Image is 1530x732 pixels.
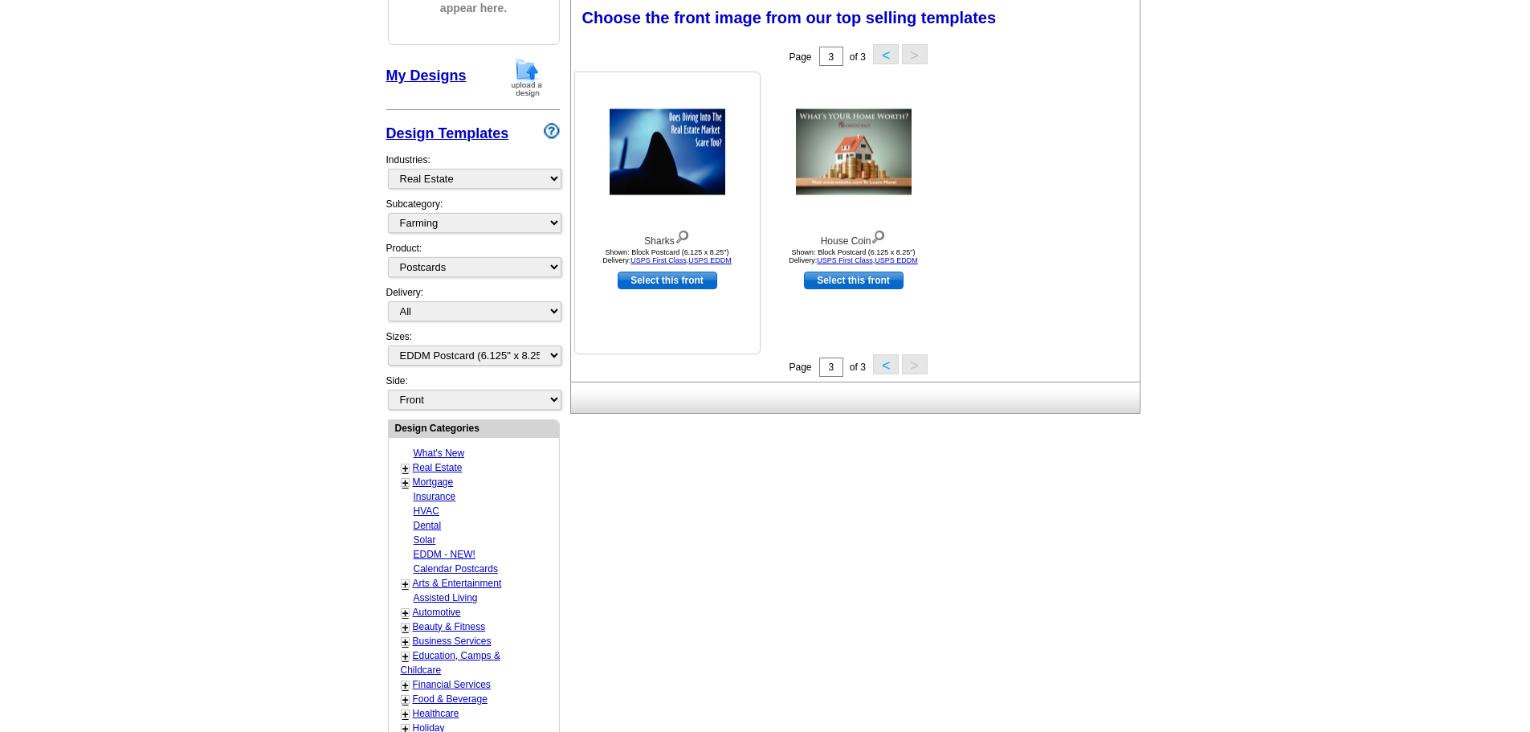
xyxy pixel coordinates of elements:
[618,272,717,289] a: use this design
[413,462,463,473] a: Real Estate
[402,636,409,648] a: +
[402,621,409,634] a: +
[401,650,500,676] a: Education, Camps & Childcare
[414,505,439,517] a: HVAC
[402,693,409,706] a: +
[873,44,899,64] button: <
[413,607,461,618] a: Automotive
[386,241,560,285] div: Product:
[675,227,690,244] img: view design details
[413,708,459,719] a: Healthcare
[582,9,997,27] span: Choose the front image from our top selling templates
[389,420,559,436] div: Design Categories
[765,227,942,248] div: House Coin
[414,491,456,502] a: Insurance
[402,708,409,721] a: +
[871,227,886,244] img: view design details
[789,362,811,373] span: Page
[789,51,811,63] span: Page
[413,578,502,589] a: Arts & Entertainment
[402,607,409,620] a: +
[414,549,475,560] a: EDDM - NEW!
[414,448,465,459] a: What's New
[610,109,725,195] img: Sharks
[902,44,928,64] button: >
[804,272,904,289] a: use this design
[413,621,486,632] a: Beauty & Fitness
[850,362,866,373] span: of 3
[875,256,918,264] a: USPS EDDM
[402,679,409,692] a: +
[579,227,756,248] div: Sharks
[873,354,899,374] button: <
[579,248,756,264] div: Shown: Block Postcard (6.125 x 8.25") Delivery: ,
[1209,358,1530,732] iframe: LiveChat chat widget
[386,145,560,197] div: Industries:
[544,123,560,139] img: design-wizard-help-icon.png
[850,51,866,63] span: of 3
[688,256,732,264] a: USPS EDDM
[386,374,560,411] div: Side:
[402,462,409,475] a: +
[630,256,687,264] a: USPS First Class
[386,285,560,329] div: Delivery:
[402,578,409,591] a: +
[386,67,467,84] a: My Designs
[386,125,509,141] a: Design Templates
[413,636,492,647] a: Business Services
[765,248,942,264] div: Shown: Block Postcard (6.125 x 8.25") Delivery: ,
[414,592,478,603] a: Assisted Living
[796,109,912,195] img: House Coin
[402,650,409,663] a: +
[414,534,436,546] a: Solar
[902,354,928,374] button: >
[817,256,873,264] a: USPS First Class
[386,329,560,374] div: Sizes:
[413,476,454,488] a: Mortgage
[413,693,488,705] a: Food & Beverage
[402,476,409,489] a: +
[414,563,498,575] a: Calendar Postcards
[506,57,548,98] img: upload-design
[413,679,491,690] a: Financial Services
[414,520,442,531] a: Dental
[386,197,560,241] div: Subcategory:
